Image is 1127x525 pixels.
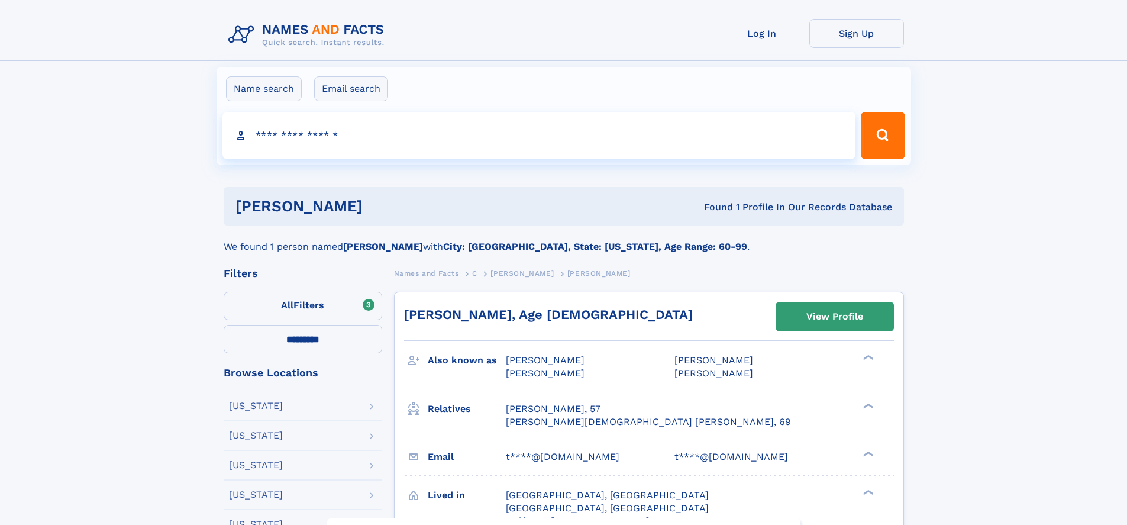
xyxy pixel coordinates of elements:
[506,402,600,416] a: [PERSON_NAME], 57
[860,354,874,362] div: ❯
[224,368,382,378] div: Browse Locations
[860,402,874,410] div: ❯
[428,447,506,467] h3: Email
[674,355,753,366] span: [PERSON_NAME]
[229,401,283,411] div: [US_STATE]
[235,199,534,214] h1: [PERSON_NAME]
[776,302,893,331] a: View Profile
[861,112,905,159] button: Search Button
[229,431,283,440] div: [US_STATE]
[860,488,874,496] div: ❯
[506,489,709,501] span: [GEOGRAPHIC_DATA], [GEOGRAPHIC_DATA]
[860,450,874,458] div: ❯
[533,201,892,214] div: Found 1 Profile In Our Records Database
[224,19,394,51] img: Logo Names and Facts
[443,241,747,252] b: City: [GEOGRAPHIC_DATA], State: [US_STATE], Age Range: 60-99
[490,266,554,281] a: [PERSON_NAME]
[428,485,506,505] h3: Lived in
[428,350,506,371] h3: Also known as
[394,266,459,281] a: Names and Facts
[229,490,283,500] div: [US_STATE]
[506,416,791,429] a: [PERSON_NAME][DEMOGRAPHIC_DATA] [PERSON_NAME], 69
[222,112,856,159] input: search input
[224,226,904,254] div: We found 1 person named with .
[224,268,382,279] div: Filters
[343,241,423,252] b: [PERSON_NAME]
[674,368,753,379] span: [PERSON_NAME]
[281,299,293,311] span: All
[404,307,693,322] a: [PERSON_NAME], Age [DEMOGRAPHIC_DATA]
[224,292,382,320] label: Filters
[715,19,809,48] a: Log In
[506,355,585,366] span: [PERSON_NAME]
[314,76,388,101] label: Email search
[472,266,477,281] a: C
[506,503,709,514] span: [GEOGRAPHIC_DATA], [GEOGRAPHIC_DATA]
[472,269,477,278] span: C
[806,303,863,330] div: View Profile
[567,269,631,278] span: [PERSON_NAME]
[428,399,506,419] h3: Relatives
[506,368,585,379] span: [PERSON_NAME]
[809,19,904,48] a: Sign Up
[229,460,283,470] div: [US_STATE]
[226,76,302,101] label: Name search
[490,269,554,278] span: [PERSON_NAME]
